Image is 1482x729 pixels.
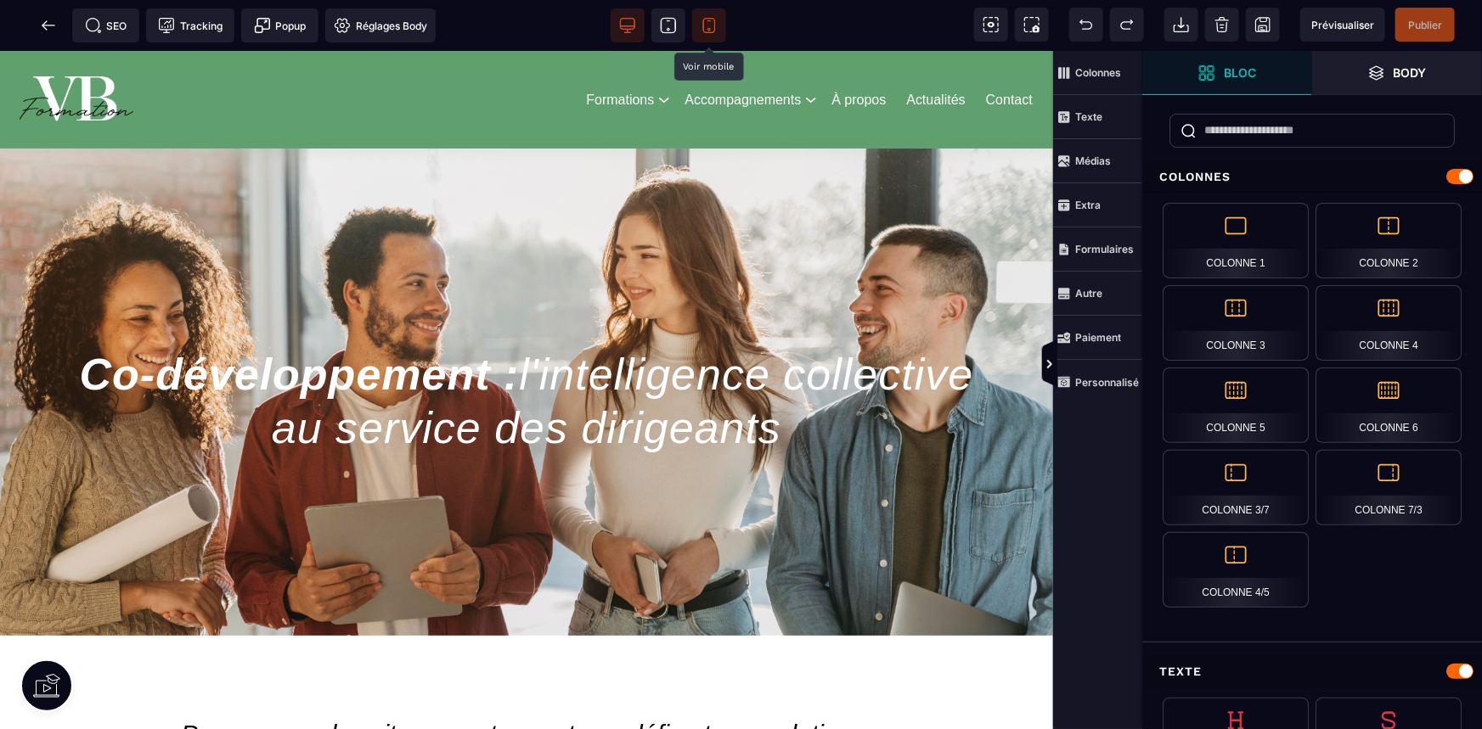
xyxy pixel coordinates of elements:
[1316,367,1462,443] div: Colonne 6
[1075,287,1102,300] strong: Autre
[986,38,1033,60] a: Contact
[1224,66,1256,79] strong: Bloc
[1163,367,1309,443] div: Colonne 5
[1395,8,1455,42] span: Enregistrer le contenu
[685,38,801,60] a: Accompagnements
[1075,331,1121,344] strong: Paiement
[325,8,436,42] span: Favicon
[1053,183,1142,227] span: Extra
[1316,203,1462,278] div: Colonne 2
[72,8,139,42] span: Métadata SEO
[1053,139,1142,183] span: Médias
[1142,339,1159,390] span: Afficher les vues
[241,8,318,42] span: Créer une alerte modale
[974,8,1008,42] span: Voir les composants
[1163,285,1309,361] div: Colonne 3
[1205,8,1239,42] span: Nettoyage
[1312,51,1482,95] span: Ouvrir les calques
[272,299,974,401] span: l'intelligence collective au service des dirigeants
[1053,272,1142,316] span: Autre
[80,299,974,401] span: Co-développement :
[14,8,138,90] img: 86a4aa658127570b91344bfc39bbf4eb_Blanc_sur_fond_vert.png
[1053,95,1142,139] span: Texte
[1075,376,1139,389] strong: Personnalisé
[1316,450,1462,525] div: Colonne 7/3
[1075,199,1101,211] strong: Extra
[1075,154,1111,167] strong: Médias
[1311,19,1374,31] span: Prévisualiser
[586,38,654,60] a: Formations
[1163,203,1309,278] div: Colonne 1
[1075,243,1134,255] strong: Formulaires
[1053,316,1142,360] span: Paiement
[1142,656,1482,687] div: Texte
[692,8,726,42] span: Voir mobile
[1164,8,1198,42] span: Importer
[1053,227,1142,272] span: Formulaires
[906,38,965,60] a: Actualités
[1163,532,1309,608] div: Colonne 4/5
[1053,51,1142,95] span: Colonnes
[1163,450,1309,525] div: Colonne 3/7
[85,17,127,34] span: SEO
[1316,285,1462,361] div: Colonne 4
[1246,8,1280,42] span: Enregistrer
[1053,360,1142,404] span: Personnalisé
[146,8,234,42] span: Code de suivi
[334,17,427,34] span: Réglages Body
[158,17,223,34] span: Tracking
[31,8,65,42] span: Retour
[1075,110,1102,123] strong: Texte
[254,17,307,34] span: Popup
[1394,66,1427,79] strong: Body
[1069,8,1103,42] span: Défaire
[831,38,886,60] a: À propos
[1142,51,1312,95] span: Ouvrir les blocs
[1408,19,1442,31] span: Publier
[651,8,685,42] span: Voir tablette
[611,8,645,42] span: Voir bureau
[1075,66,1121,79] strong: Colonnes
[1110,8,1144,42] span: Rétablir
[1300,8,1385,42] span: Aperçu
[1142,161,1482,193] div: Colonnes
[1015,8,1049,42] span: Capture d'écran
